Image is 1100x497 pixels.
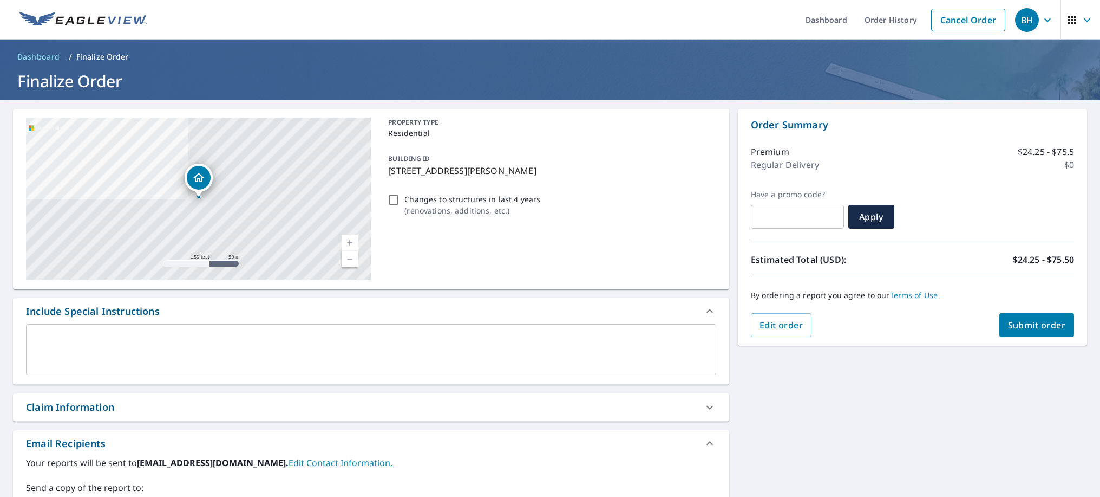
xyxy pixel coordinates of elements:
[388,154,430,163] p: BUILDING ID
[19,12,147,28] img: EV Logo
[751,291,1074,300] p: By ordering a report you agree to our
[848,205,894,229] button: Apply
[342,235,358,251] a: Current Level 17, Zoom In
[931,9,1005,31] a: Cancel Order
[13,393,729,421] div: Claim Information
[751,158,819,171] p: Regular Delivery
[13,48,1087,66] nav: breadcrumb
[999,313,1075,337] button: Submit order
[17,51,60,62] span: Dashboard
[1013,253,1074,266] p: $24.25 - $75.50
[751,313,812,337] button: Edit order
[404,205,540,216] p: ( renovations, additions, etc. )
[388,118,711,127] p: PROPERTY TYPE
[76,51,129,62] p: Finalize Order
[890,290,938,300] a: Terms of Use
[137,457,289,469] b: [EMAIL_ADDRESS][DOMAIN_NAME].
[26,456,716,469] label: Your reports will be sent to
[13,430,729,456] div: Email Recipients
[289,457,392,469] a: EditContactInfo
[388,127,711,139] p: Residential
[1008,319,1066,331] span: Submit order
[751,145,789,158] p: Premium
[13,70,1087,92] h1: Finalize Order
[759,319,803,331] span: Edit order
[1064,158,1074,171] p: $0
[1015,8,1039,32] div: BH
[751,190,844,199] label: Have a promo code?
[26,304,160,319] div: Include Special Instructions
[404,193,540,205] p: Changes to structures in last 4 years
[751,118,1074,132] p: Order Summary
[69,50,72,63] li: /
[1018,145,1074,158] p: $24.25 - $75.5
[751,253,913,266] p: Estimated Total (USD):
[342,251,358,267] a: Current Level 17, Zoom Out
[13,48,64,66] a: Dashboard
[26,481,716,494] label: Send a copy of the report to:
[185,164,213,197] div: Dropped pin, building 1, Residential property, 2222 Jane St Pittsburgh, PA 15203
[26,436,106,451] div: Email Recipients
[857,211,886,223] span: Apply
[13,298,729,324] div: Include Special Instructions
[388,164,711,177] p: [STREET_ADDRESS][PERSON_NAME]
[26,400,114,415] div: Claim Information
